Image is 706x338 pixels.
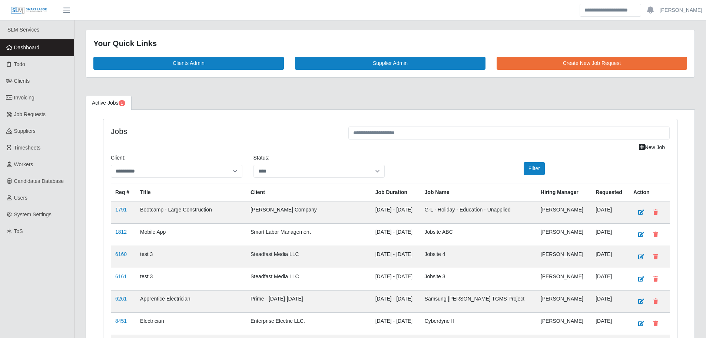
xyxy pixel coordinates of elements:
button: Filter [524,162,545,175]
th: Title [136,184,246,201]
a: 6161 [115,273,127,279]
th: Client [246,184,371,201]
span: Users [14,195,28,201]
td: Apprentice Electrician [136,290,246,312]
td: [DATE] [591,268,629,290]
td: test 3 [136,268,246,290]
a: 1812 [115,229,127,235]
td: [PERSON_NAME] [536,246,591,268]
td: [PERSON_NAME] [536,201,591,224]
td: Jobsite ABC [420,223,536,246]
td: test 3 [136,246,246,268]
a: Create New Job Request [497,57,687,70]
span: Invoicing [14,95,34,101]
td: Cyberdyne II [420,312,536,335]
td: Mobile App [136,223,246,246]
th: Job Duration [371,184,420,201]
td: [DATE] - [DATE] [371,268,420,290]
a: Clients Admin [93,57,284,70]
td: Prime - [DATE]-[DATE] [246,290,371,312]
td: [PERSON_NAME] [536,268,591,290]
td: Electrician [136,312,246,335]
a: Active Jobs [86,96,132,110]
span: Workers [14,161,33,167]
th: Action [629,184,670,201]
td: [DATE] - [DATE] [371,312,420,335]
span: ToS [14,228,23,234]
a: 6160 [115,251,127,257]
th: Hiring Manager [536,184,591,201]
th: Requested [591,184,629,201]
input: Search [580,4,641,17]
span: Suppliers [14,128,36,134]
span: Timesheets [14,145,41,151]
td: [DATE] [591,312,629,335]
span: Job Requests [14,111,46,117]
th: Job Name [420,184,536,201]
td: [DATE] [591,223,629,246]
td: [DATE] - [DATE] [371,246,420,268]
a: [PERSON_NAME] [660,6,702,14]
td: Jobsite 4 [420,246,536,268]
td: [PERSON_NAME] [536,223,591,246]
td: [PERSON_NAME] [536,290,591,312]
h4: Jobs [111,127,337,136]
td: Bootcamp - Large Construction [136,201,246,224]
span: Dashboard [14,45,40,50]
td: Steadfast Media LLC [246,268,371,290]
td: G-L - Holiday - Education - Unapplied [420,201,536,224]
td: [DATE] - [DATE] [371,223,420,246]
span: SLM Services [7,27,39,33]
td: [DATE] [591,246,629,268]
a: Supplier Admin [295,57,485,70]
a: 8451 [115,318,127,324]
td: Steadfast Media LLC [246,246,371,268]
th: Req # [111,184,136,201]
td: Jobsite 3 [420,268,536,290]
div: Your Quick Links [93,37,687,49]
td: [DATE] - [DATE] [371,201,420,224]
td: [DATE] - [DATE] [371,290,420,312]
img: SLM Logo [10,6,47,14]
span: System Settings [14,211,52,217]
span: Todo [14,61,25,67]
td: [PERSON_NAME] Company [246,201,371,224]
span: Clients [14,78,30,84]
a: New Job [634,141,670,154]
label: Client: [111,154,126,162]
label: Status: [253,154,270,162]
a: 6261 [115,296,127,302]
td: [DATE] [591,201,629,224]
a: 1791 [115,207,127,213]
td: Smart Labor Management [246,223,371,246]
span: Candidates Database [14,178,64,184]
td: Enterprise Electric LLC. [246,312,371,335]
td: [DATE] [591,290,629,312]
td: [PERSON_NAME] [536,312,591,335]
td: Samsung [PERSON_NAME] TGMS Project [420,290,536,312]
span: Pending Jobs [119,100,125,106]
